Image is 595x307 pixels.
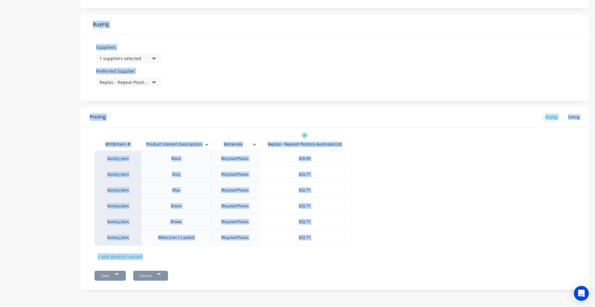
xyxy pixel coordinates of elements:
div: $32.71 [259,198,350,214]
button: 1 suppliers selected [96,54,161,63]
div: Recycled Plastic [216,170,253,178]
div: 1 suppliers selected [99,55,149,62]
div: Recycled Plastic [216,155,253,163]
div: Open Intercom Messenger [574,286,589,301]
div: Green [161,202,192,210]
div: factory_item [101,187,135,193]
div: factory_itemBlueRecycled Plastic$32.71 [95,182,351,198]
div: Pricing [90,113,106,121]
div: factory_itemBrownRecycled Plastic$32.71 [95,214,351,230]
div: Recycled Plastic [216,186,253,194]
div: factory_item [101,219,135,225]
div: factory_itemBlackRecycled Plastic$26.90 [95,151,351,166]
div: $32.71 [259,167,350,182]
div: White (min 1 x pallet) [153,234,199,242]
div: Grey [161,170,192,178]
div: Replas - Repeat Plastics Australia Ltd [268,142,342,147]
div: Product Variant Description [141,137,207,152]
div: factory_item [101,203,135,209]
div: $32.71 [259,230,350,245]
div: Selling [565,112,583,122]
div: MYOB Item # [95,138,141,151]
div: Buying [81,15,589,35]
div: Product Variant Description [141,138,211,151]
button: Save [95,271,126,281]
div: Buying [542,112,560,122]
div: Brown [161,218,192,226]
div: $32.71 [259,214,350,230]
div: Materials [211,137,255,152]
div: Recycled Plastic [216,234,253,242]
label: Suppliers [96,44,161,50]
label: Preferred Supplier [96,68,161,74]
div: $32.71 [259,182,350,198]
div: Recycled Plastic [216,202,253,210]
div: Recycled Plastic [216,218,253,226]
div: factory_item [101,172,135,177]
div: Materials [211,138,259,151]
div: Blue [161,186,192,194]
div: factory_itemWhite (min 1 x pallet)Recycled Plastic$32.71 [95,230,351,246]
div: factory_itemGreenRecycled Plastic$32.71 [95,198,351,214]
div: + add product variant [95,252,146,261]
div: Replas - Repeat Plastics Australia Ltd [99,79,149,86]
div: factory_item [101,235,135,240]
button: Cancel [133,271,168,281]
button: Replas - Repeat Plastics Australia Ltd [96,77,161,87]
div: factory_itemGreyRecycled Plastic$32.71 [95,166,351,182]
div: Black [161,155,192,163]
div: factory_item [101,156,135,161]
div: $26.90 [259,151,350,166]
